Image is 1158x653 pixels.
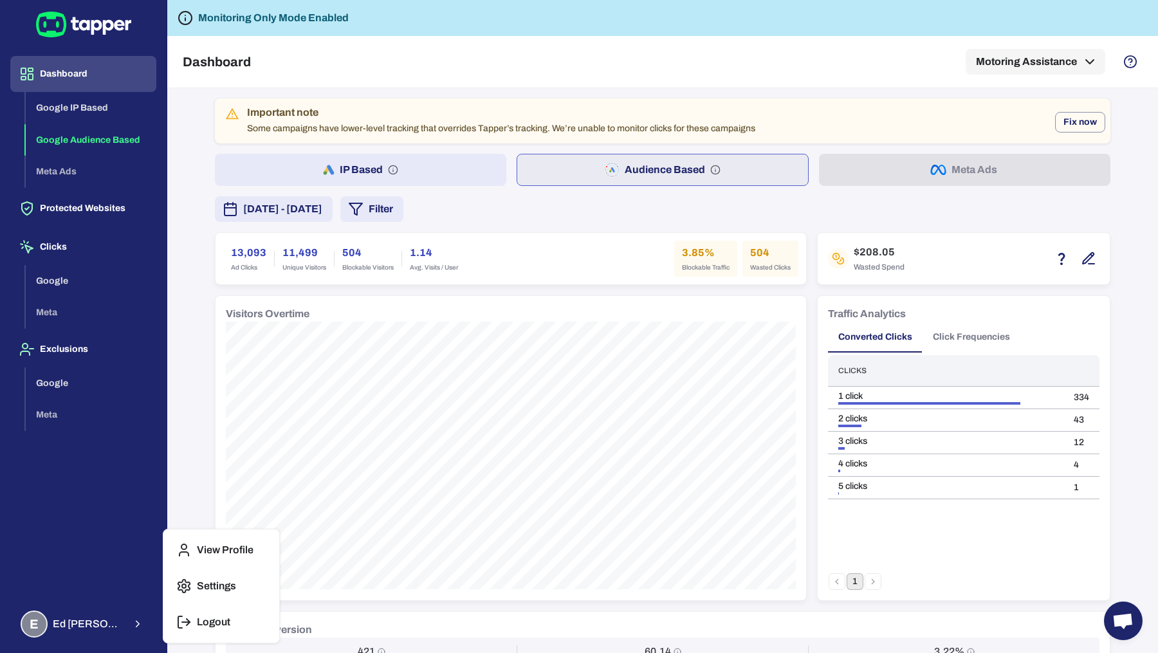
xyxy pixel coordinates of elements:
[1104,602,1143,640] div: Open chat
[169,535,274,566] button: View Profile
[197,580,236,593] p: Settings
[169,607,274,638] button: Logout
[169,571,274,602] button: Settings
[197,616,230,629] p: Logout
[197,544,253,556] p: View Profile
